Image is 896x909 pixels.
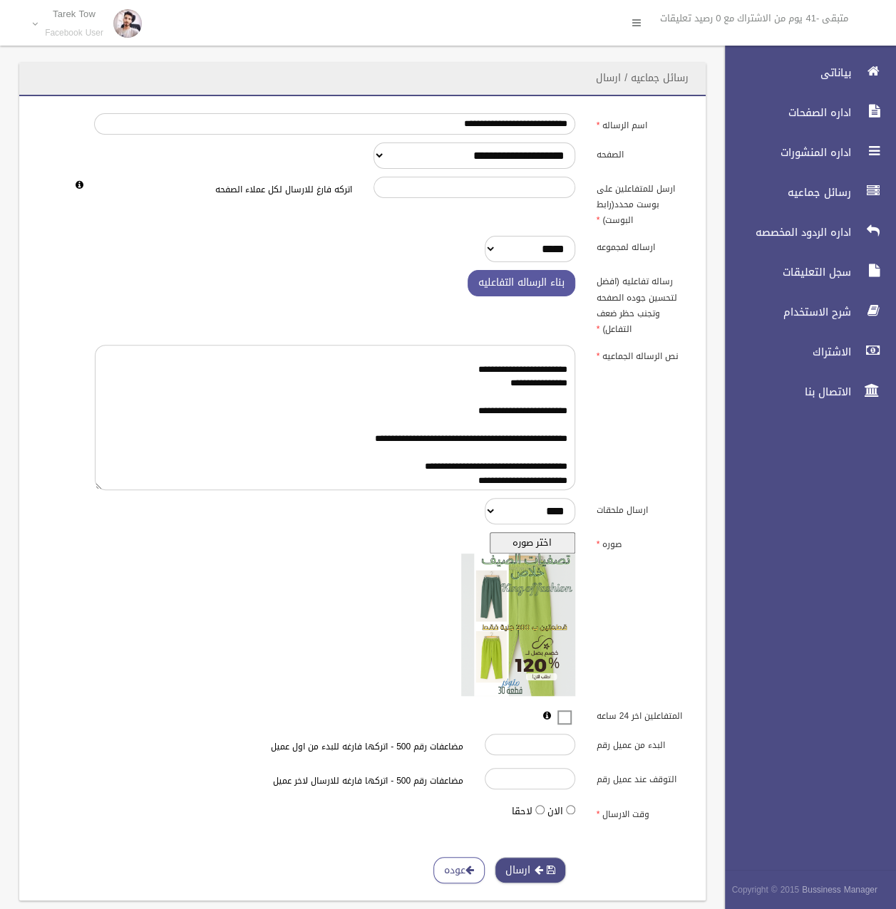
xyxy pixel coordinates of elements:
[461,554,575,696] img: معاينه الصوره
[713,385,855,399] span: الاتصال بنا
[713,265,855,279] span: سجل التعليقات
[586,498,697,518] label: ارسال ملحقات
[731,882,799,898] span: Copyright © 2015
[579,64,706,92] header: رسائل جماعيه / ارسال
[206,742,463,752] h6: مضاعفات رقم 500 - اتركها فارغه للبدء من اول عميل
[586,734,697,754] label: البدء من عميل رقم
[468,270,575,296] button: بناء الرساله التفاعليه
[713,66,855,80] span: بياناتى
[713,217,896,248] a: اداره الردود المخصصه
[713,336,896,368] a: الاشتراك
[713,296,896,328] a: شرح الاستخدام
[586,142,697,162] label: الصفحه
[512,803,532,820] label: لاحقا
[713,256,896,288] a: سجل التعليقات
[495,857,566,883] button: ارسال
[713,145,855,160] span: اداره المنشورات
[94,185,351,194] h6: اتركه فارغ للارسال لكل عملاء الصفحه
[586,345,697,365] label: نص الرساله الجماعيه
[713,177,896,208] a: رسائل جماعيه
[45,9,103,19] p: Tarek Tow
[586,270,697,337] label: رساله تفاعليه (افضل لتحسين جوده الصفحه وتجنب حظر ضعف التفاعل)
[713,376,896,407] a: الاتصال بنا
[586,177,697,228] label: ارسل للمتفاعلين على بوست محدد(رابط البوست)
[713,97,896,128] a: اداره الصفحات
[206,776,463,786] h6: مضاعفات رقم 500 - اتركها فارغه للارسال لاخر عميل
[713,185,855,199] span: رسائل جماعيه
[45,28,103,38] small: Facebook User
[713,57,896,88] a: بياناتى
[713,305,855,319] span: شرح الاستخدام
[586,768,697,788] label: التوقف عند عميل رقم
[490,532,575,554] button: اختر صوره
[586,704,697,724] label: المتفاعلين اخر 24 ساعه
[586,802,697,822] label: وقت الارسال
[713,137,896,168] a: اداره المنشورات
[586,113,697,133] label: اسم الرساله
[586,532,697,552] label: صوره
[802,882,877,898] strong: Bussiness Manager
[433,857,485,883] a: عوده
[586,236,697,256] label: ارساله لمجموعه
[713,345,855,359] span: الاشتراك
[547,803,563,820] label: الان
[713,105,855,120] span: اداره الصفحات
[713,225,855,239] span: اداره الردود المخصصه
